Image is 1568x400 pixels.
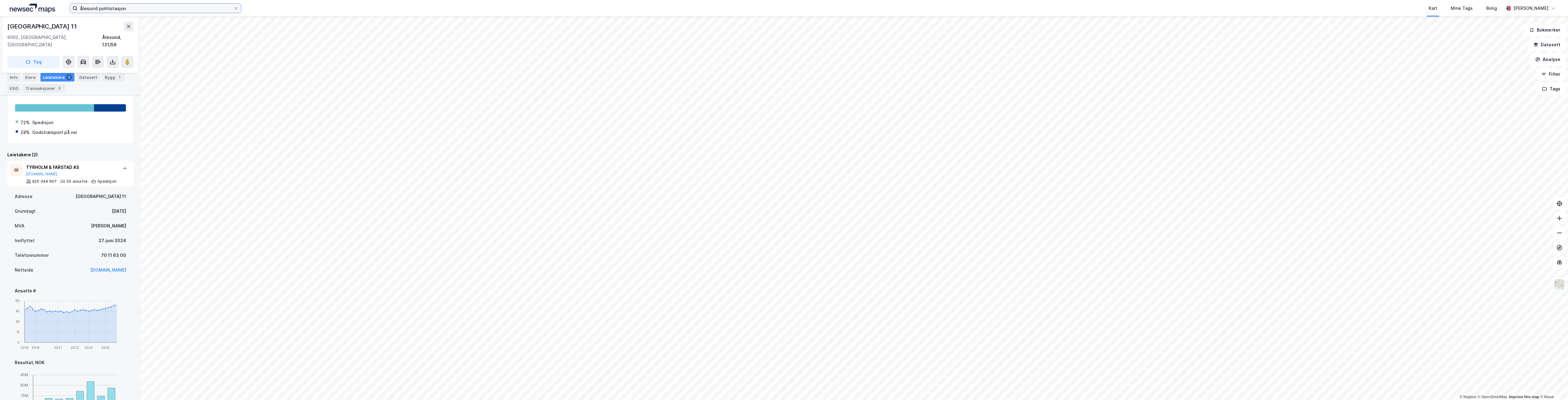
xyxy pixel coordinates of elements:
[91,222,126,230] div: [PERSON_NAME]
[1478,395,1507,399] a: OpenStreetMap
[15,287,126,295] div: Ansatte #
[1530,53,1566,66] button: Analyse
[1451,5,1473,12] div: Mine Tags
[15,237,35,244] div: Innflyttet
[7,34,102,48] div: 6002, [GEOGRAPHIC_DATA], [GEOGRAPHIC_DATA]
[26,172,58,177] button: [DOMAIN_NAME]
[32,179,57,184] div: 925 349 607
[16,309,20,313] tspan: 45
[15,222,24,230] div: MVA
[1513,5,1548,12] div: [PERSON_NAME]
[1524,24,1566,36] button: Bokmerker
[15,208,36,215] div: Grunnlagt
[21,393,28,398] tspan: 15M
[1536,68,1566,80] button: Filter
[7,21,78,31] div: [GEOGRAPHIC_DATA] 11
[1537,371,1568,400] iframe: Chat Widget
[7,56,60,68] button: Tag
[99,237,126,244] div: 27. juni 2024
[40,73,74,82] div: Leietakere
[10,4,55,13] img: logo.a4113a55bc3d86da70a041830d287a7e.svg
[15,252,49,259] div: Telefonnummer
[20,383,28,387] tspan: 30M
[101,252,126,259] div: 70 11 63 00
[85,346,93,349] tspan: 2023
[7,73,20,82] div: Info
[101,346,110,349] tspan: 2025
[66,74,72,80] div: 2
[1486,5,1497,12] div: Bolig
[1528,39,1566,51] button: Datasett
[15,299,20,302] tspan: 60
[66,179,88,184] div: 55 ansatte
[16,319,20,323] tspan: 30
[1460,395,1476,399] a: Mapbox
[16,330,20,333] tspan: 15
[1554,279,1565,290] img: Z
[7,151,134,158] div: Leietakere (2)
[15,193,32,200] div: Adresse
[77,4,234,13] input: Søk på adresse, matrikkel, gårdeiere, leietakere eller personer
[26,164,116,171] div: TYRHOLM & FARSTAD AS
[21,119,30,126] div: 72%
[20,372,28,377] tspan: 45M
[56,85,62,91] div: 3
[116,74,123,80] div: 1
[21,346,28,349] tspan: 2018
[32,346,40,349] tspan: 2019
[102,34,134,48] div: Ålesund, 131/59
[32,129,77,136] div: Godstransport på vei
[15,359,126,366] div: Resultat, NOK
[32,119,53,126] div: Spedisjon
[21,129,30,136] div: 28%
[1537,83,1566,95] button: Tags
[17,340,20,344] tspan: 0
[77,73,100,82] div: Datasett
[76,193,126,200] div: [GEOGRAPHIC_DATA] 11
[1509,395,1539,399] a: Improve this map
[90,267,126,272] a: [DOMAIN_NAME]
[54,346,62,349] tspan: 2021
[102,73,125,82] div: Bygg
[15,266,33,274] div: Nettside
[23,84,65,93] div: Transaksjoner
[97,179,116,184] div: Spedisjon
[1429,5,1437,12] div: Kart
[112,208,126,215] div: [DATE]
[7,84,21,93] div: ESG
[70,346,79,349] tspan: 2022
[23,73,38,82] div: Eiere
